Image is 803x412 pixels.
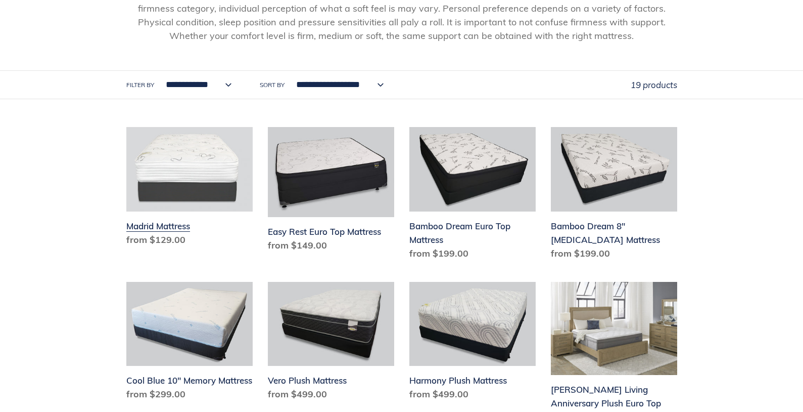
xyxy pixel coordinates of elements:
[268,127,394,256] a: Easy Rest Euro Top Mattress
[126,282,253,405] a: Cool Blue 10" Memory Mattress
[126,127,253,251] a: Madrid Mattress
[409,127,536,264] a: Bamboo Dream Euro Top Mattress
[126,80,154,90] label: Filter by
[260,80,285,90] label: Sort by
[551,127,677,264] a: Bamboo Dream 8" Memory Foam Mattress
[409,282,536,405] a: Harmony Plush Mattress
[268,282,394,405] a: Vero Plush Mattress
[631,79,677,90] span: 19 products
